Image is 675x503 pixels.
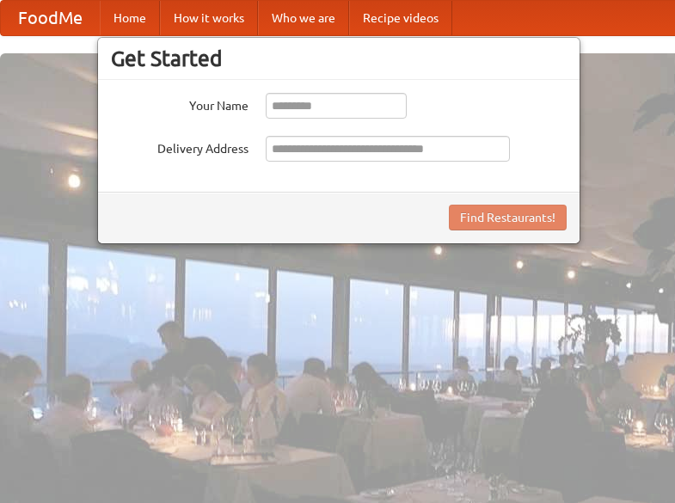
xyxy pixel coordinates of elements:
[160,1,258,35] a: How it works
[349,1,452,35] a: Recipe videos
[111,46,567,71] h3: Get Started
[449,205,567,230] button: Find Restaurants!
[100,1,160,35] a: Home
[1,1,100,35] a: FoodMe
[258,1,349,35] a: Who we are
[111,93,249,114] label: Your Name
[111,136,249,157] label: Delivery Address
